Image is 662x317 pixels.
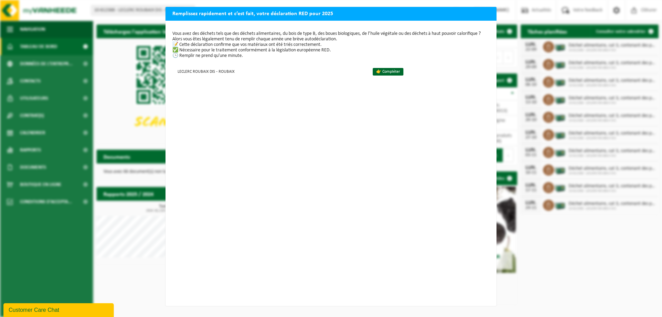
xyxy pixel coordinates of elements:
p: Vous avez des déchets tels que des déchets alimentaires, du bois de type B, des boues biologiques... [172,31,490,59]
h2: Remplissez rapidement et c’est fait, votre déclaration RED pour 2025 [165,7,496,20]
a: 👉 Compléter [373,68,403,76]
iframe: chat widget [3,302,115,317]
td: LECLERC ROUBAIX DIS - ROUBAIX [172,66,367,77]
